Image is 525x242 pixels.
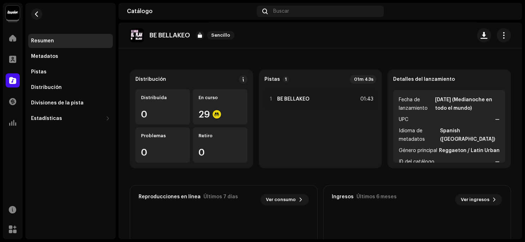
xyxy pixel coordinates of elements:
div: En curso [199,95,242,101]
strong: BE BELLAKEO [277,96,310,102]
span: Sencillo [207,31,234,40]
button: Ver consumo [261,194,309,205]
div: Pistas [31,69,47,75]
strong: Reggaeton / Latin Urban [439,146,500,155]
span: Fecha de lanzamiento [399,96,434,113]
div: Distribución [135,77,166,82]
p-badge: 1 [283,76,289,83]
span: Ver consumo [266,193,296,207]
div: Resumen [31,38,54,44]
div: Retiro [199,133,242,139]
p: BE BELLAKEO [149,32,190,39]
div: 01m 43s [350,75,376,84]
div: Ingresos [332,194,354,200]
strong: — [495,158,500,166]
re-m-nav-item: Pistas [28,65,113,79]
re-m-nav-item: Distribución [28,80,113,95]
div: Reproducciones en línea [139,194,201,200]
div: Divisiones de la pista [31,100,84,106]
span: ID del catálogo [399,158,434,166]
span: Idioma de metadatos [399,127,439,144]
span: Género principal [399,146,437,155]
img: 10370c6a-d0e2-4592-b8a2-38f444b0ca44 [6,6,20,20]
div: Últimos 7 días [203,194,238,200]
span: Ver ingresos [461,193,489,207]
strong: Spanish ([GEOGRAPHIC_DATA]) [440,127,500,144]
div: Estadísticas [31,116,62,121]
strong: — [495,115,500,124]
div: Catálogo [127,8,254,14]
strong: [DATE] (Medianoche en todo el mundo) [435,96,500,113]
strong: Pistas [264,77,280,82]
re-m-nav-dropdown: Estadísticas [28,111,113,126]
div: Distribuída [141,95,184,101]
div: Distribución [31,85,62,90]
re-m-nav-item: Resumen [28,34,113,48]
span: UPC [399,115,408,124]
div: 01:43 [358,95,373,103]
button: Ver ingresos [455,194,502,205]
img: 2782cdda-71d9-4e83-9892-0bdfd16ac054 [502,6,514,17]
img: bd8530f5-2933-40dd-9b55-969c66bfe982 [130,28,144,42]
re-m-nav-item: Divisiones de la pista [28,96,113,110]
div: Últimos 6 meses [357,194,397,200]
div: Metadatos [31,54,58,59]
strong: Detalles del lanzamiento [393,77,455,82]
re-m-nav-item: Metadatos [28,49,113,63]
span: Buscar [273,8,289,14]
div: Problemas [141,133,184,139]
